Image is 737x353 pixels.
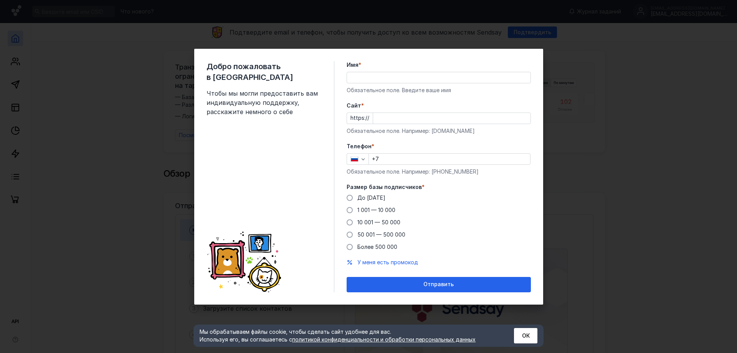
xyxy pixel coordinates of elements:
span: Cайт [347,102,361,109]
div: Обязательное поле. Например: [DOMAIN_NAME] [347,127,531,135]
span: Имя [347,61,359,69]
button: Отправить [347,277,531,292]
span: 50 001 — 500 000 [357,231,405,238]
button: ОК [514,328,537,343]
span: Добро пожаловать в [GEOGRAPHIC_DATA] [207,61,322,83]
span: У меня есть промокод [357,259,418,265]
button: У меня есть промокод [357,259,418,266]
a: политикой конфиденциальности и обработки персональных данных [292,336,476,343]
div: Мы обрабатываем файлы cookie, чтобы сделать сайт удобнее для вас. Используя его, вы соглашаетесь c [200,328,495,343]
span: 1 001 — 10 000 [357,207,395,213]
span: Размер базы подписчиков [347,183,422,191]
span: 10 001 — 50 000 [357,219,400,225]
span: Телефон [347,143,372,150]
div: Обязательное поле. Введите ваше имя [347,86,531,94]
span: Отправить [423,281,454,288]
div: Обязательное поле. Например: [PHONE_NUMBER] [347,168,531,176]
span: Более 500 000 [357,244,397,250]
span: Чтобы мы могли предоставить вам индивидуальную поддержку, расскажите немного о себе [207,89,322,116]
span: До [DATE] [357,194,385,201]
